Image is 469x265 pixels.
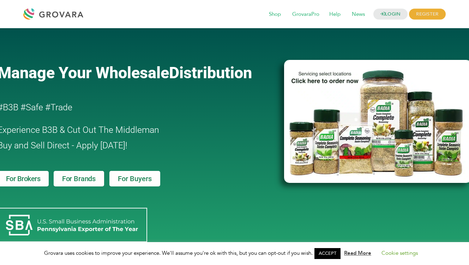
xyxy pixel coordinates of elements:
[347,11,370,18] a: News
[324,8,345,21] span: Help
[118,175,152,182] span: For Buyers
[373,9,408,20] a: LOGIN
[347,8,370,21] span: News
[264,8,286,21] span: Shop
[169,63,252,82] span: Distribution
[44,249,425,257] span: Grovara uses cookies to improve your experience. We'll assume you're ok with this, but you can op...
[287,11,324,18] a: GrovaraPro
[344,249,371,257] a: Read More
[62,175,96,182] span: For Brands
[6,175,41,182] span: For Brokers
[109,171,160,186] a: For Buyers
[324,11,345,18] a: Help
[287,8,324,21] span: GrovaraPro
[54,171,104,186] a: For Brands
[314,248,341,259] a: ACCEPT
[381,249,418,257] a: Cookie settings
[409,9,445,20] span: REGISTER
[264,11,286,18] a: Shop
